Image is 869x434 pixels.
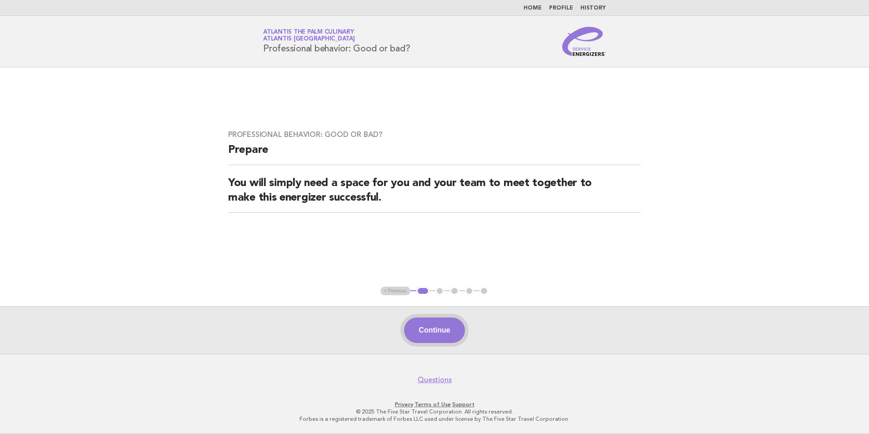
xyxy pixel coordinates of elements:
[415,401,451,408] a: Terms of Use
[395,401,413,408] a: Privacy
[562,27,606,56] img: Service Energizers
[156,401,713,408] p: · ·
[416,287,430,296] button: 1
[263,36,355,42] span: Atlantis [GEOGRAPHIC_DATA]
[452,401,474,408] a: Support
[156,408,713,415] p: © 2025 The Five Star Travel Corporation. All rights reserved.
[156,415,713,423] p: Forbes is a registered trademark of Forbes LLC used under license by The Five Star Travel Corpora...
[524,5,542,11] a: Home
[228,130,641,139] h3: Professional behavior: Good or bad?
[418,375,452,384] a: Questions
[263,30,410,53] h1: Professional behavior: Good or bad?
[404,318,464,343] button: Continue
[549,5,573,11] a: Profile
[580,5,606,11] a: History
[228,176,641,213] h2: You will simply need a space for you and your team to meet together to make this energizer succes...
[228,143,641,165] h2: Prepare
[263,29,355,42] a: Atlantis The Palm CulinaryAtlantis [GEOGRAPHIC_DATA]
